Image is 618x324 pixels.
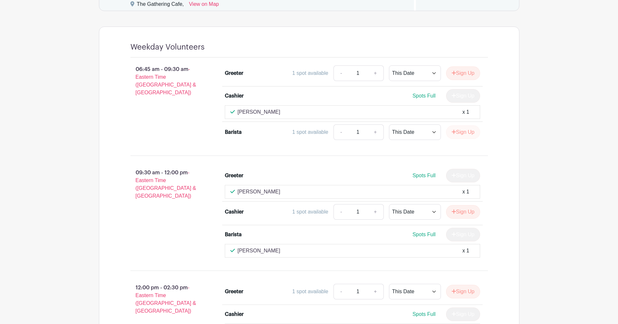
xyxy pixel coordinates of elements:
div: Greeter [225,69,243,77]
div: Greeter [225,172,243,179]
div: The Gathering Cafe, [137,0,184,11]
span: - Eastern Time ([GEOGRAPHIC_DATA] & [GEOGRAPHIC_DATA]) [136,170,196,199]
span: Spots Full [412,93,435,98]
div: Cashier [225,208,244,216]
span: - Eastern Time ([GEOGRAPHIC_DATA] & [GEOGRAPHIC_DATA]) [136,66,196,95]
button: Sign Up [446,66,480,80]
a: + [367,124,383,140]
div: Barista [225,128,242,136]
div: 1 spot available [292,128,328,136]
div: 1 spot available [292,288,328,295]
a: - [333,65,348,81]
h4: Weekday Volunteers [130,42,205,52]
div: Cashier [225,92,244,100]
a: - [333,124,348,140]
a: - [333,204,348,220]
div: 1 spot available [292,208,328,216]
a: + [367,65,383,81]
p: [PERSON_NAME] [237,108,280,116]
div: x 1 [462,188,469,196]
a: + [367,204,383,220]
p: 12:00 pm - 02:30 pm [120,281,215,318]
div: Cashier [225,310,244,318]
button: Sign Up [446,125,480,139]
button: Sign Up [446,285,480,298]
p: [PERSON_NAME] [237,247,280,255]
div: Barista [225,231,242,238]
span: Spots Full [412,173,435,178]
a: - [333,284,348,299]
button: Sign Up [446,205,480,219]
span: Spots Full [412,311,435,317]
p: 09:30 am - 12:00 pm [120,166,215,202]
span: - Eastern Time ([GEOGRAPHIC_DATA] & [GEOGRAPHIC_DATA]) [136,285,196,314]
div: Greeter [225,288,243,295]
p: 06:45 am - 09:30 am [120,63,215,99]
div: x 1 [462,108,469,116]
div: x 1 [462,247,469,255]
p: [PERSON_NAME] [237,188,280,196]
div: 1 spot available [292,69,328,77]
a: + [367,284,383,299]
span: Spots Full [412,232,435,237]
a: View on Map [189,0,219,11]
